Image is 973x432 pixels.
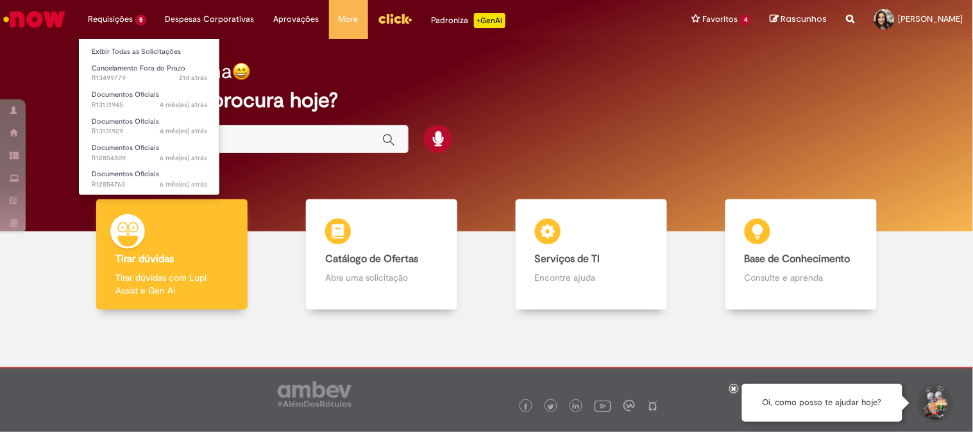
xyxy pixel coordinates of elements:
time: 26/03/2025 14:48:48 [160,179,207,189]
span: 6 mês(es) atrás [160,179,207,189]
span: [PERSON_NAME] [899,13,963,24]
img: logo_footer_ambev_rotulo_gray.png [278,381,351,407]
span: Documentos Oficiais [92,169,159,179]
span: 5 [135,15,146,26]
img: logo_footer_youtube.png [595,397,611,414]
span: Documentos Oficiais [92,90,159,99]
span: More [339,13,359,26]
span: 4 [740,15,751,26]
img: logo_footer_linkedin.png [573,403,579,411]
a: Aberto R13131929 : Documentos Oficiais [79,115,220,138]
a: Serviços de TI Encontre ajuda [487,199,697,310]
time: 05/06/2025 16:52:53 [160,126,207,136]
ul: Requisições [78,38,220,195]
p: Tirar dúvidas com Lupi Assist e Gen Ai [115,271,228,297]
span: 4 mês(es) atrás [160,126,207,136]
a: Aberto R13499779 : Cancelamento Fora do Prazo [79,62,220,85]
p: +GenAi [474,13,505,28]
span: 6 mês(es) atrás [160,153,207,163]
span: Favoritos [702,13,738,26]
p: Abra uma solicitação [325,271,438,284]
a: Rascunhos [770,13,827,26]
span: Despesas Corporativas [165,13,255,26]
div: Padroniza [432,13,505,28]
span: Documentos Oficiais [92,143,159,153]
a: Catálogo de Ofertas Abra uma solicitação [277,199,487,310]
div: Oi, como posso te ajudar hoje? [742,384,902,422]
a: Aberto R12854763 : Documentos Oficiais [79,167,220,191]
span: R13131929 [92,126,207,137]
img: ServiceNow [1,6,67,32]
p: Encontre ajuda [535,271,648,284]
span: R12854809 [92,153,207,163]
b: Serviços de TI [535,253,600,265]
img: logo_footer_naosei.png [647,400,659,411]
span: Cancelamento Fora do Prazo [92,63,185,73]
span: Requisições [88,13,133,26]
span: R13131945 [92,100,207,110]
a: Aberto R13131945 : Documentos Oficiais [79,88,220,112]
span: 4 mês(es) atrás [160,100,207,110]
img: logo_footer_workplace.png [623,400,635,411]
span: Aprovações [274,13,319,26]
img: click_logo_yellow_360x200.png [378,9,412,28]
button: Iniciar Conversa de Suporte [915,384,954,422]
h2: O que você procura hoje? [96,89,876,112]
a: Base de Conhecimento Consulte e aprenda [696,199,906,310]
b: Tirar dúvidas [115,253,174,265]
img: logo_footer_facebook.png [523,404,529,410]
span: R12854763 [92,179,207,190]
a: Exibir Todas as Solicitações [79,45,220,59]
img: logo_footer_twitter.png [548,404,554,410]
time: 08/09/2025 17:06:27 [179,73,207,83]
a: Tirar dúvidas Tirar dúvidas com Lupi Assist e Gen Ai [67,199,277,310]
b: Base de Conhecimento [745,253,850,265]
b: Catálogo de Ofertas [325,253,418,265]
img: happy-face.png [232,62,251,81]
time: 26/03/2025 14:52:35 [160,153,207,163]
a: Aberto R12854809 : Documentos Oficiais [79,141,220,165]
span: R13499779 [92,73,207,83]
span: Documentos Oficiais [92,117,159,126]
span: 21d atrás [179,73,207,83]
p: Consulte e aprenda [745,271,858,284]
span: Rascunhos [781,13,827,25]
time: 05/06/2025 16:54:37 [160,100,207,110]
